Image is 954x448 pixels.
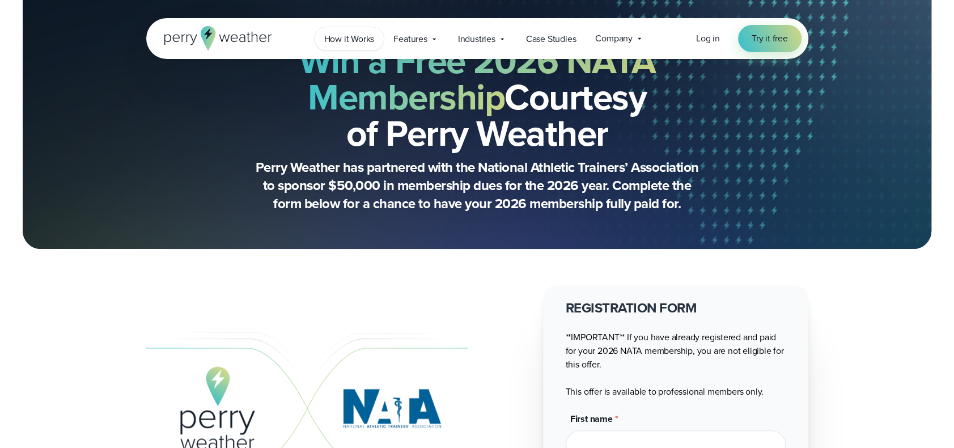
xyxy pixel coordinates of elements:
[516,27,586,50] a: Case Studies
[595,32,633,45] span: Company
[203,43,752,151] h2: Courtesy of Perry Weather
[458,32,495,46] span: Industries
[738,25,802,52] a: Try it free
[324,32,375,46] span: How it Works
[251,158,704,213] p: Perry Weather has partnered with the National Athletic Trainers’ Association to sponsor $50,000 i...
[299,34,656,124] strong: Win a Free 2026 NATA Membership
[393,32,427,46] span: Features
[752,32,788,45] span: Try it free
[315,27,384,50] a: How it Works
[526,32,576,46] span: Case Studies
[566,298,697,318] strong: REGISTRATION FORM
[570,412,613,425] span: First name
[566,299,786,399] div: **IMPORTANT** If you have already registered and paid for your 2026 NATA membership, you are not ...
[696,32,720,45] a: Log in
